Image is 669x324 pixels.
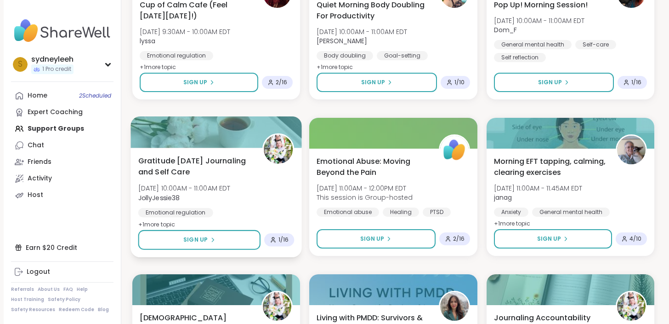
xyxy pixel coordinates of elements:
[631,79,641,86] span: 1 / 16
[11,15,113,47] img: ShareWell Nav Logo
[28,174,52,183] div: Activity
[183,236,208,244] span: Sign Up
[537,235,561,243] span: Sign Up
[494,229,612,249] button: Sign Up
[617,292,646,321] img: JollyJessie38
[140,27,230,36] span: [DATE] 9:30AM - 10:00AM EDT
[276,79,287,86] span: 2 / 16
[28,141,44,150] div: Chat
[59,307,94,313] a: Redeem Code
[48,296,80,303] a: Safety Policy
[11,239,113,256] div: Earn $20 Credit
[263,292,291,321] img: JollyJessie38
[494,312,590,324] span: Journaling Accountability
[138,230,261,250] button: Sign Up
[11,104,113,121] a: Expert Coaching
[138,193,180,202] b: JollyJessie38
[453,235,465,243] span: 2 / 16
[617,136,646,164] img: janag
[11,296,44,303] a: Host Training
[11,154,113,170] a: Friends
[138,184,231,193] span: [DATE] 10:00AM - 11:00AM EDT
[317,208,379,217] div: Emotional abuse
[138,208,213,217] div: Emotional regulation
[361,78,385,87] span: Sign Up
[77,286,88,293] a: Help
[454,79,465,86] span: 1 / 10
[183,78,207,87] span: Sign Up
[317,51,373,60] div: Body doubling
[11,307,55,313] a: Safety Resources
[28,108,83,117] div: Expert Coaching
[42,65,71,73] span: 1 Pro credit
[494,193,512,202] b: janag
[140,36,155,46] b: lyssa
[575,40,616,49] div: Self-care
[278,236,289,243] span: 1 / 16
[31,54,74,64] div: sydneyleeh
[264,135,293,164] img: JollyJessie38
[494,156,606,178] span: Morning EFT tapping, calming, clearing exercises
[317,229,435,249] button: Sign Up
[28,157,51,167] div: Friends
[377,51,428,60] div: Goal-setting
[494,25,517,35] b: Dom_F
[317,36,367,46] b: [PERSON_NAME]
[140,73,258,92] button: Sign Up
[494,16,584,25] span: [DATE] 10:00AM - 11:00AM EDT
[538,78,562,87] span: Sign Up
[494,73,614,92] button: Sign Up
[317,156,428,178] span: Emotional Abuse: Moving Beyond the Pain
[494,208,528,217] div: Anxiety
[11,170,113,187] a: Activity
[28,91,47,100] div: Home
[317,193,413,202] span: This session is Group-hosted
[440,136,469,164] img: ShareWell
[28,191,43,200] div: Host
[11,187,113,203] a: Host
[360,235,384,243] span: Sign Up
[494,184,582,193] span: [DATE] 11:00AM - 11:45AM EDT
[63,286,73,293] a: FAQ
[423,208,451,217] div: PTSD
[38,286,60,293] a: About Us
[494,53,546,62] div: Self reflection
[629,235,641,243] span: 4 / 10
[27,267,50,277] div: Logout
[317,184,413,193] span: [DATE] 11:00AM - 12:00PM EDT
[140,51,213,60] div: Emotional regulation
[317,73,437,92] button: Sign Up
[18,58,23,70] span: s
[440,292,469,321] img: mollie1
[98,307,109,313] a: Blog
[11,264,113,280] a: Logout
[79,92,111,99] span: 2 Scheduled
[532,208,610,217] div: General mental health
[383,208,419,217] div: Healing
[11,286,34,293] a: Referrals
[11,87,113,104] a: Home2Scheduled
[138,155,252,178] span: Gratitude [DATE] Journaling and Self Care
[494,40,572,49] div: General mental health
[317,27,407,36] span: [DATE] 10:00AM - 11:00AM EDT
[11,137,113,154] a: Chat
